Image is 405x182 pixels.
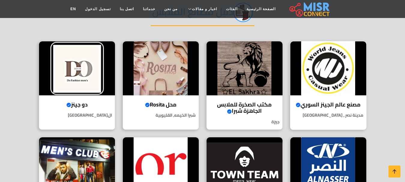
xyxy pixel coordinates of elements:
a: خدماتنا [138,3,160,15]
p: جيزة [207,119,283,125]
a: تسجيل الدخول [80,3,115,15]
img: دو جينز [39,41,115,95]
a: من نحن [160,3,182,15]
svg: Verified account [296,103,301,107]
a: مكتب الصخرة للملابس الجاهزة شبرا مكتب الصخرة للملابس الجاهزة شبرا جيزة [203,41,286,130]
p: مدينة نصر , [GEOGRAPHIC_DATA] [290,112,366,118]
p: ال[GEOGRAPHIC_DATA] [39,112,115,118]
h4: دو جينز [44,101,110,108]
a: دو جينز دو جينز ال[GEOGRAPHIC_DATA] [35,41,119,130]
svg: Verified account [66,103,71,107]
a: مصنع عالم الجينز السوري مصنع عالم الجينز السوري مدينة نصر , [GEOGRAPHIC_DATA] [286,41,370,130]
h4: مكتب الصخرة للملابس الجاهزة شبرا [211,101,278,114]
a: الفئات [222,3,242,15]
img: main.misr_connect [289,1,330,16]
h4: محل Rosita [127,101,194,108]
p: شبرا الخيمه, القليوبية [123,112,199,118]
span: اخبار و مقالات [192,6,217,12]
a: اخبار و مقالات [182,3,222,15]
img: محل Rosita [123,41,199,95]
a: محل Rosita محل Rosita شبرا الخيمه, القليوبية [119,41,203,130]
a: اتصل بنا [115,3,138,15]
a: EN [66,3,81,15]
a: الصفحة الرئيسية [242,3,280,15]
img: مكتب الصخرة للملابس الجاهزة شبرا [207,41,283,95]
svg: Verified account [145,103,150,107]
h4: مصنع عالم الجينز السوري [295,101,362,108]
svg: Verified account [227,109,232,114]
img: مصنع عالم الجينز السوري [290,41,366,95]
